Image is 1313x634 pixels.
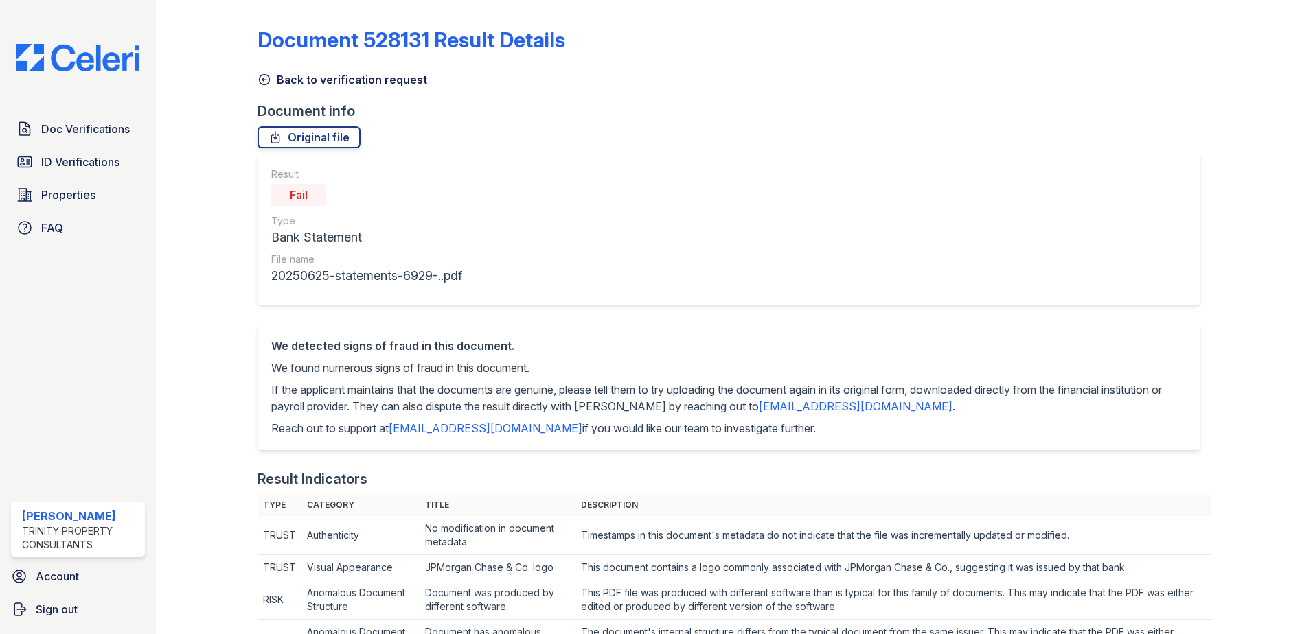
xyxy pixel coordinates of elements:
[389,421,582,435] a: [EMAIL_ADDRESS][DOMAIN_NAME]
[420,494,575,516] th: Title
[575,516,1211,555] td: Timestamps in this document's metadata do not indicate that the file was incrementally updated or...
[11,115,145,143] a: Doc Verifications
[258,126,361,148] a: Original file
[301,555,420,580] td: Visual Appearance
[36,601,78,618] span: Sign out
[301,494,420,516] th: Category
[271,266,462,285] div: 20250625-statements-6929-..pdf
[258,494,301,516] th: Type
[11,214,145,242] a: FAQ
[41,121,130,137] span: Doc Verifications
[5,44,150,71] img: CE_Logo_Blue-a8612792a0a2168367f1c8372b55b34899dd931a85d93a1a3d3e32e68fde9ad4.png
[5,563,150,590] a: Account
[271,420,1187,436] p: Reach out to support at if you would like our team to investigate further.
[36,568,79,585] span: Account
[301,516,420,555] td: Authenticity
[11,148,145,176] a: ID Verifications
[575,494,1211,516] th: Description
[258,102,1211,121] div: Document info
[759,399,952,413] a: [EMAIL_ADDRESS][DOMAIN_NAME]
[258,516,301,555] td: TRUST
[301,580,420,620] td: Anomalous Document Structure
[258,555,301,580] td: TRUST
[271,228,462,247] div: Bank Statement
[271,253,462,266] div: File name
[271,184,326,206] div: Fail
[952,399,955,413] span: .
[420,555,575,580] td: JPMorgan Chase & Co. logo
[258,580,301,620] td: RISK
[575,580,1211,620] td: This PDF file was produced with different software than is typical for this family of documents. ...
[271,360,1187,376] p: We found numerous signs of fraud in this document.
[5,596,150,623] a: Sign out
[22,524,139,552] div: Trinity Property Consultants
[11,181,145,209] a: Properties
[271,214,462,228] div: Type
[41,187,95,203] span: Properties
[258,71,427,88] a: Back to verification request
[575,555,1211,580] td: This document contains a logo commonly associated with JPMorgan Chase & Co., suggesting it was is...
[271,338,1187,354] div: We detected signs of fraud in this document.
[41,220,63,236] span: FAQ
[420,580,575,620] td: Document was produced by different software
[22,508,139,524] div: [PERSON_NAME]
[258,469,367,489] div: Result Indicators
[420,516,575,555] td: No modification in document metadata
[271,381,1187,414] p: If the applicant maintains that the documents are genuine, please tell them to try uploading the ...
[271,167,462,181] div: Result
[258,27,565,52] a: Document 528131 Result Details
[41,154,119,170] span: ID Verifications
